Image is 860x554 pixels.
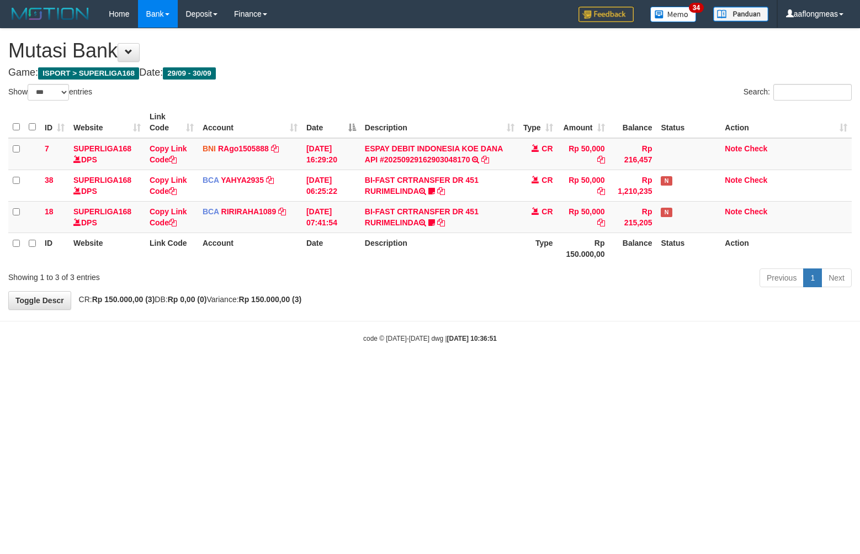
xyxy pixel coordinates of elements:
span: BCA [203,207,219,216]
a: Check [744,144,767,153]
div: Showing 1 to 3 of 3 entries [8,267,350,283]
select: Showentries [28,84,69,101]
a: Check [744,207,767,216]
span: 7 [45,144,49,153]
td: [DATE] 16:29:20 [302,138,360,170]
span: Has Note [661,176,672,186]
td: DPS [69,138,145,170]
a: RIRIRAHA1089 [221,207,277,216]
a: Next [821,268,852,287]
a: Check [744,176,767,184]
label: Show entries [8,84,92,101]
td: Rp 215,205 [609,201,657,233]
span: BCA [203,176,219,184]
th: Account [198,233,302,264]
th: Date [302,233,360,264]
a: Copy RIRIRAHA1089 to clipboard [278,207,286,216]
th: Website: activate to sort column ascending [69,107,145,138]
a: Copy Rp 50,000 to clipboard [597,187,605,196]
th: Account: activate to sort column ascending [198,107,302,138]
a: Copy BI-FAST CRTRANSFER DR 451 RURIMELINDA to clipboard [437,187,445,196]
a: RAgo1505888 [218,144,269,153]
th: ID [40,233,69,264]
td: Rp 50,000 [558,201,609,233]
th: Balance [609,233,657,264]
a: Note [725,144,742,153]
img: Feedback.jpg [578,7,634,22]
th: Rp 150.000,00 [558,233,609,264]
th: Type [519,233,558,264]
span: 18 [45,207,54,216]
span: 38 [45,176,54,184]
h4: Game: Date: [8,67,852,78]
th: Link Code: activate to sort column ascending [145,107,198,138]
a: ESPAY DEBIT INDONESIA KOE DANA API #20250929162903048170 [365,144,503,164]
a: YAHYA2935 [221,176,264,184]
td: Rp 1,210,235 [609,170,657,201]
strong: Rp 150.000,00 (3) [239,295,302,304]
span: CR [542,207,553,216]
a: 1 [803,268,822,287]
a: Copy Link Code [150,207,187,227]
th: Amount: activate to sort column ascending [558,107,609,138]
input: Search: [773,84,852,101]
th: Link Code [145,233,198,264]
a: SUPERLIGA168 [73,144,131,153]
strong: [DATE] 10:36:51 [447,335,497,342]
img: Button%20Memo.svg [650,7,697,22]
th: Status [656,107,720,138]
th: Balance [609,107,657,138]
a: Copy BI-FAST CRTRANSFER DR 451 RURIMELINDA to clipboard [437,218,445,227]
th: Status [656,233,720,264]
a: Note [725,176,742,184]
a: Copy Rp 50,000 to clipboard [597,155,605,164]
th: Action [720,233,852,264]
span: CR [542,176,553,184]
td: DPS [69,201,145,233]
a: Copy ESPAY DEBIT INDONESIA KOE DANA API #20250929162903048170 to clipboard [481,155,489,164]
td: [DATE] 07:41:54 [302,201,360,233]
th: Date: activate to sort column descending [302,107,360,138]
strong: Rp 150.000,00 (3) [92,295,155,304]
th: Action: activate to sort column ascending [720,107,852,138]
span: Has Note [661,208,672,217]
span: 29/09 - 30/09 [163,67,216,80]
span: ISPORT > SUPERLIGA168 [38,67,139,80]
img: MOTION_logo.png [8,6,92,22]
td: Rp 50,000 [558,138,609,170]
img: panduan.png [713,7,768,22]
a: Copy Link Code [150,144,187,164]
a: SUPERLIGA168 [73,176,131,184]
a: Note [725,207,742,216]
a: Copy RAgo1505888 to clipboard [271,144,279,153]
span: CR [542,144,553,153]
span: BNI [203,144,216,153]
label: Search: [744,84,852,101]
th: ID: activate to sort column ascending [40,107,69,138]
a: Copy Rp 50,000 to clipboard [597,218,605,227]
a: Copy Link Code [150,176,187,196]
a: Toggle Descr [8,291,71,310]
a: Copy YAHYA2935 to clipboard [266,176,274,184]
small: code © [DATE]-[DATE] dwg | [363,335,497,342]
a: Previous [760,268,804,287]
h1: Mutasi Bank [8,40,852,62]
td: Rp 50,000 [558,170,609,201]
span: 34 [689,3,704,13]
td: BI-FAST CRTRANSFER DR 451 RURIMELINDA [360,201,519,233]
td: DPS [69,170,145,201]
strong: Rp 0,00 (0) [168,295,207,304]
span: CR: DB: Variance: [73,295,302,304]
td: BI-FAST CRTRANSFER DR 451 RURIMELINDA [360,170,519,201]
td: Rp 216,457 [609,138,657,170]
td: [DATE] 06:25:22 [302,170,360,201]
th: Description: activate to sort column ascending [360,107,519,138]
th: Website [69,233,145,264]
a: SUPERLIGA168 [73,207,131,216]
th: Description [360,233,519,264]
th: Type: activate to sort column ascending [519,107,558,138]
